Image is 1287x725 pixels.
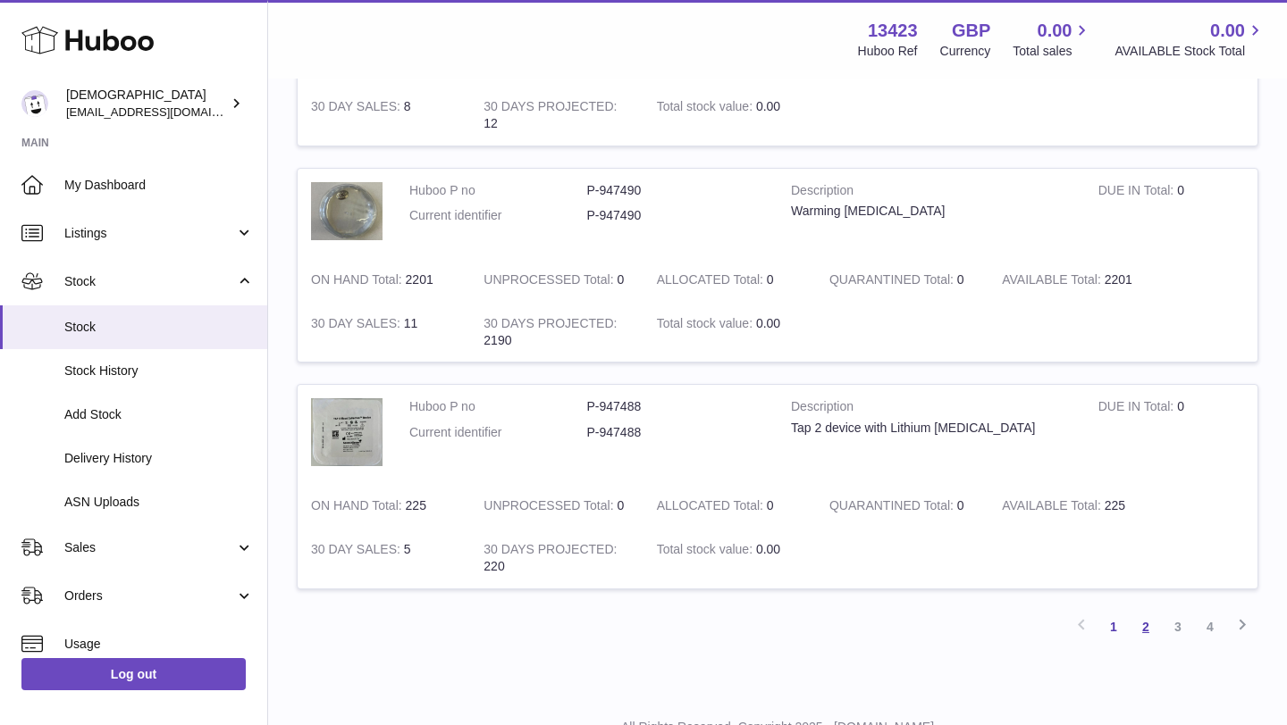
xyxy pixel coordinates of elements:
strong: UNPROCESSED Total [484,498,617,517]
span: Stock [64,273,235,290]
span: Delivery History [64,450,254,467]
div: Tap 2 device with Lithium [MEDICAL_DATA] [791,420,1072,437]
span: 0 [957,272,964,287]
img: product image [311,398,383,466]
strong: 30 DAY SALES [311,316,404,335]
strong: DUE IN Total [1098,183,1177,202]
td: 0 [643,484,816,528]
strong: ON HAND Total [311,272,406,291]
td: 220 [470,528,643,588]
td: 2201 [988,258,1161,302]
strong: 30 DAYS PROJECTED [484,99,617,118]
a: 4 [1194,611,1226,643]
td: 0 [1085,385,1258,484]
div: Currency [940,43,991,60]
span: Sales [64,539,235,556]
strong: 30 DAY SALES [311,99,404,118]
div: Warming [MEDICAL_DATA] [791,203,1072,220]
img: olgazyuz@outlook.com [21,90,48,117]
span: 0.00 [756,316,780,330]
span: 0.00 [1038,19,1072,43]
strong: 30 DAY SALES [311,542,404,561]
dt: Huboo P no [409,182,587,199]
td: 0 [1085,169,1258,258]
span: [EMAIL_ADDRESS][DOMAIN_NAME] [66,104,263,119]
strong: 13423 [868,19,918,43]
a: Log out [21,658,246,690]
span: AVAILABLE Stock Total [1115,43,1266,60]
strong: ALLOCATED Total [657,498,767,517]
td: 12 [470,85,643,146]
strong: 30 DAYS PROJECTED [484,316,617,335]
img: product image [311,182,383,240]
span: 0.00 [1210,19,1245,43]
dt: Huboo P no [409,398,587,415]
strong: Total stock value [657,99,756,118]
span: My Dashboard [64,177,254,194]
strong: Total stock value [657,542,756,561]
dt: Current identifier [409,207,587,224]
span: 0 [957,498,964,512]
td: 0 [470,484,643,528]
span: Stock History [64,362,254,379]
td: 8 [298,85,470,146]
a: 3 [1162,611,1194,643]
strong: Description [791,398,1072,420]
td: 0 [470,258,643,302]
span: ASN Uploads [64,494,254,511]
div: [DEMOGRAPHIC_DATA] [66,87,227,121]
strong: UNPROCESSED Total [484,272,617,291]
td: 225 [988,484,1161,528]
dd: P-947488 [587,424,765,441]
strong: Description [791,182,1072,204]
strong: DUE IN Total [1098,399,1177,418]
td: 11 [298,302,470,362]
a: 2 [1130,611,1162,643]
strong: QUARANTINED Total [829,272,957,291]
span: Add Stock [64,406,254,423]
strong: ALLOCATED Total [657,272,767,291]
span: Total sales [1013,43,1092,60]
div: Huboo Ref [858,43,918,60]
a: 0.00 Total sales [1013,19,1092,60]
span: Usage [64,636,254,653]
span: Orders [64,587,235,604]
strong: ON HAND Total [311,498,406,517]
td: 5 [298,528,470,588]
strong: AVAILABLE Total [1002,272,1104,291]
span: 0.00 [756,99,780,113]
span: Listings [64,225,235,242]
strong: AVAILABLE Total [1002,498,1104,517]
strong: QUARANTINED Total [829,498,957,517]
span: Stock [64,319,254,336]
td: 225 [298,484,470,528]
dt: Current identifier [409,424,587,441]
td: 0 [643,258,816,302]
dd: P-947490 [587,207,765,224]
dd: P-947490 [587,182,765,199]
strong: 30 DAYS PROJECTED [484,542,617,561]
a: 1 [1098,611,1130,643]
dd: P-947488 [587,398,765,415]
strong: Total stock value [657,316,756,335]
span: 0.00 [756,542,780,556]
td: 2190 [470,302,643,362]
a: 0.00 AVAILABLE Stock Total [1115,19,1266,60]
td: 2201 [298,258,470,302]
strong: GBP [952,19,990,43]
